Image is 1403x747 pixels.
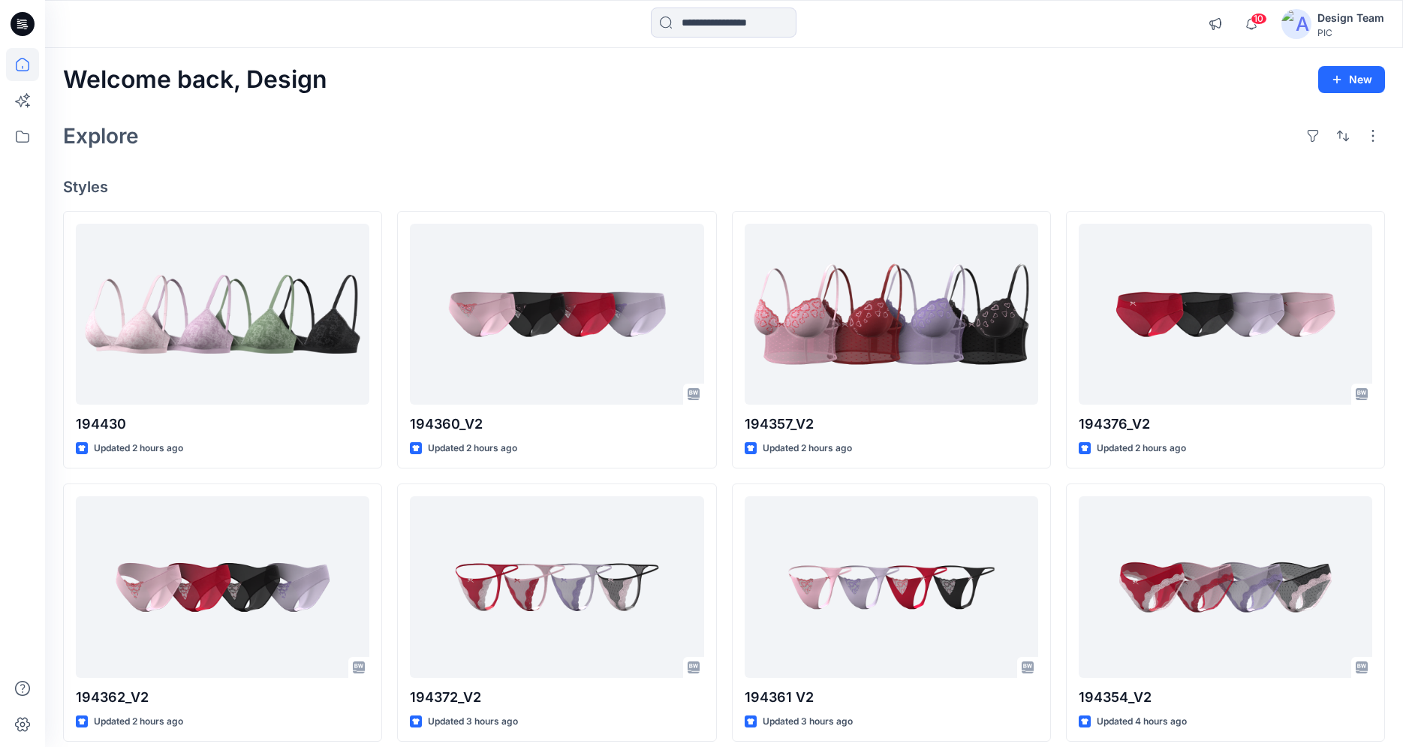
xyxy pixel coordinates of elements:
[410,496,703,677] a: 194372_V2
[1079,414,1372,435] p: 194376_V2
[76,224,369,405] a: 194430
[94,714,183,730] p: Updated 2 hours ago
[745,496,1038,677] a: 194361 V2
[763,441,852,456] p: Updated 2 hours ago
[1097,714,1187,730] p: Updated 4 hours ago
[76,496,369,677] a: 194362_V2
[428,714,518,730] p: Updated 3 hours ago
[76,687,369,708] p: 194362_V2
[410,224,703,405] a: 194360_V2
[1097,441,1186,456] p: Updated 2 hours ago
[1317,27,1384,38] div: PIC
[1251,13,1267,25] span: 10
[76,414,369,435] p: 194430
[1281,9,1311,39] img: avatar
[63,66,327,94] h2: Welcome back, Design
[745,687,1038,708] p: 194361 V2
[63,124,139,148] h2: Explore
[1318,66,1385,93] button: New
[94,441,183,456] p: Updated 2 hours ago
[410,414,703,435] p: 194360_V2
[1079,496,1372,677] a: 194354_V2
[745,414,1038,435] p: 194357_V2
[763,714,853,730] p: Updated 3 hours ago
[1317,9,1384,27] div: Design Team
[745,224,1038,405] a: 194357_V2
[428,441,517,456] p: Updated 2 hours ago
[63,178,1385,196] h4: Styles
[1079,224,1372,405] a: 194376_V2
[410,687,703,708] p: 194372_V2
[1079,687,1372,708] p: 194354_V2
